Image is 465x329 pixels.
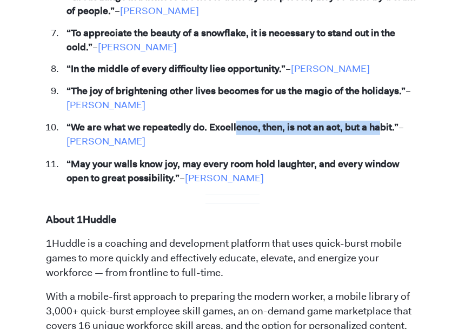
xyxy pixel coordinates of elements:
[98,41,177,54] a: [PERSON_NAME]
[67,84,406,97] strong: “The joy of brightening other lives becomes for us the magic of the holidays.”
[46,236,419,280] p: 1Huddle is a coaching and development platform that uses quick-burst mobile games to more quickly...
[46,213,116,226] strong: About 1Huddle
[61,84,419,113] li: –
[67,27,395,54] strong: “To appreciate the beauty of a snowflake, it is necessary to stand out in the cold.”
[67,98,145,111] a: [PERSON_NAME]
[185,172,264,185] a: [PERSON_NAME]
[61,157,419,186] li: –
[61,27,419,55] li: –
[67,62,285,75] strong: “In the middle of every difficulty lies opportunity.”
[67,121,398,134] strong: “We are what we repeatedly do. Excellence, then, is not an act, but a habit.”
[61,62,419,76] li: –
[120,4,199,17] a: [PERSON_NAME]
[61,121,419,149] li: –
[67,135,145,148] a: [PERSON_NAME]
[291,62,370,75] a: [PERSON_NAME]
[67,157,400,185] strong: “May your walls know joy, may every room hold laughter, and every window open to great possibility.”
